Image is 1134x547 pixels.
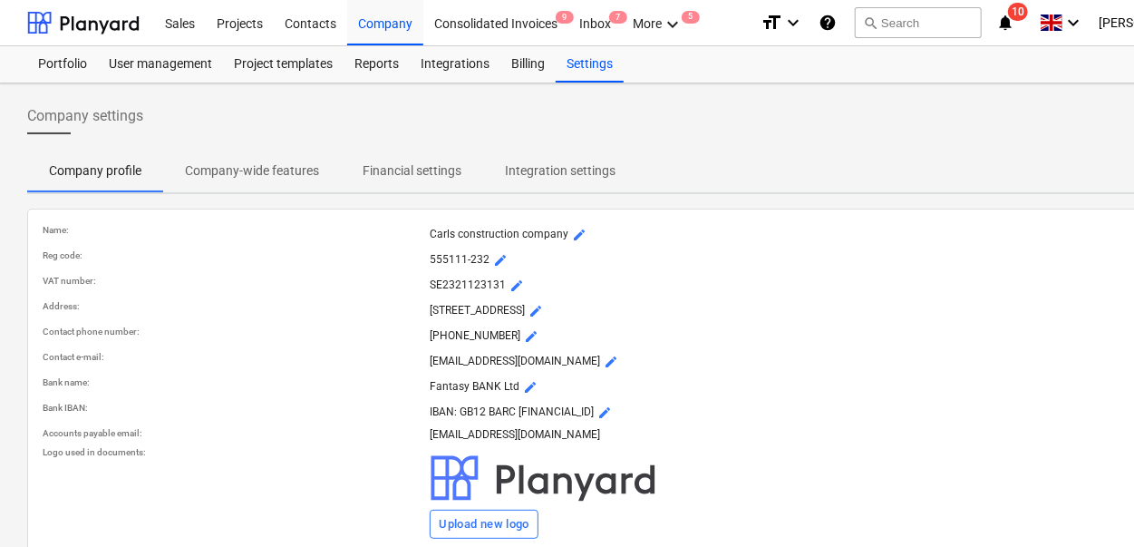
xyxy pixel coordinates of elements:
span: mode_edit [524,329,538,344]
p: Name : [43,224,422,236]
p: Bank IBAN : [43,402,422,414]
span: mode_edit [509,278,524,293]
button: Upload new logo [430,510,538,539]
p: Contact e-mail : [43,351,422,363]
i: notifications [996,12,1014,34]
p: Address : [43,300,422,312]
i: keyboard_arrow_down [1062,12,1084,34]
p: Logo used in documents : [43,446,422,458]
p: Company-wide features [185,161,319,181]
span: search [863,15,877,30]
p: Accounts payable email : [43,427,422,439]
div: Upload new logo [439,514,529,535]
a: Portfolio [27,46,98,83]
span: 9 [556,11,574,24]
p: Contact phone number : [43,326,422,337]
span: mode_edit [604,355,618,369]
span: Company settings [27,105,143,127]
a: User management [98,46,223,83]
p: Bank name : [43,376,422,388]
iframe: Chat Widget [1043,460,1134,547]
p: Financial settings [363,161,461,181]
i: keyboard_arrow_down [662,14,683,35]
span: mode_edit [523,380,538,395]
a: Integrations [410,46,500,83]
span: mode_edit [493,253,508,268]
span: mode_edit [528,304,543,318]
a: Reports [344,46,410,83]
p: Reg code : [43,249,422,261]
button: Search [855,7,982,38]
span: mode_edit [597,405,612,420]
span: 7 [609,11,627,24]
span: mode_edit [572,228,586,242]
p: VAT number : [43,275,422,287]
p: Company profile [49,161,141,181]
span: 5 [682,11,700,24]
a: Project templates [223,46,344,83]
a: Settings [556,46,624,83]
i: keyboard_arrow_down [782,12,804,34]
i: format_size [761,12,782,34]
a: Billing [500,46,556,83]
span: 10 [1008,3,1028,21]
i: Knowledge base [819,12,837,34]
p: Integration settings [505,161,615,181]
